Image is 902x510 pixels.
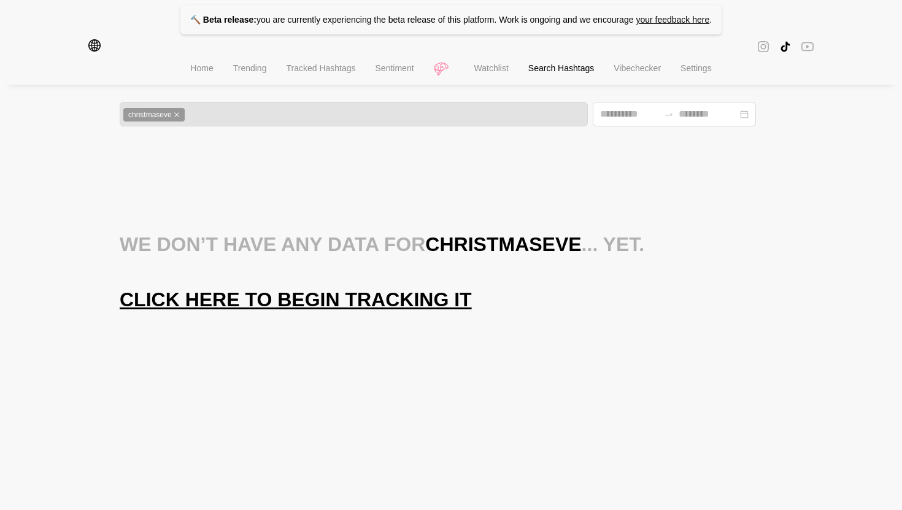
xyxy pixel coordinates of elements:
[425,233,581,255] span: christmaseve
[664,109,674,119] span: swap-right
[190,15,256,25] strong: 🔨 Beta release:
[664,109,674,119] span: to
[680,63,712,73] span: Settings
[233,63,267,73] span: Trending
[474,63,509,73] span: Watchlist
[120,287,472,312] span: Click here to begin tracking it
[88,39,101,54] span: global
[757,39,769,54] span: instagram
[180,5,722,34] p: you are currently experiencing the beta release of this platform. Work is ongoing and we encourage .
[123,108,185,122] span: christmaseve
[190,63,213,73] span: Home
[174,112,180,118] span: close
[376,63,414,73] span: Sentiment
[801,39,814,53] span: youtube
[120,232,782,312] div: We don’t have any data for ... yet.
[614,63,661,73] span: Vibechecker
[528,63,594,73] span: Search Hashtags
[286,63,355,73] span: Tracked Hashtags
[636,15,709,25] a: your feedback here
